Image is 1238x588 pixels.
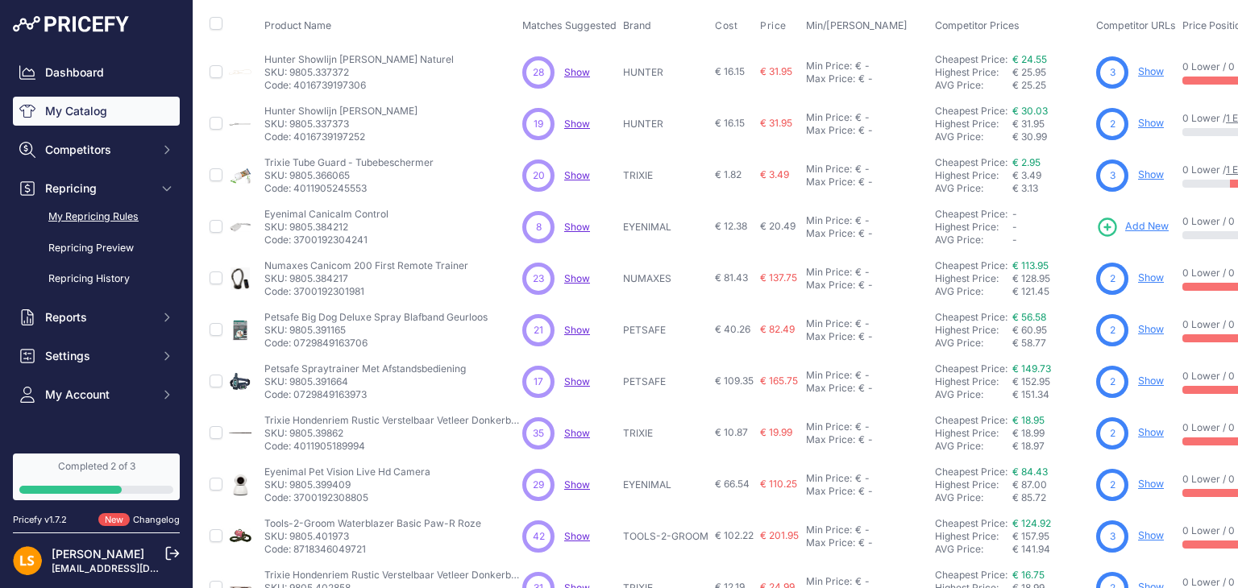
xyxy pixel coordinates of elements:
div: Max Price: [806,433,855,446]
a: Show [564,478,590,491]
div: € [858,330,865,343]
div: € [855,472,862,485]
span: € 12.38 [715,220,747,232]
a: My Catalog [13,97,180,126]
p: Code: 4016739197306 [264,79,454,92]
a: Show [1138,426,1164,438]
a: Show [1138,65,1164,77]
div: Highest Price: [935,427,1012,440]
p: Hunter Showlijn [PERSON_NAME] Naturel [264,53,454,66]
div: € 3.13 [1012,182,1090,195]
span: Repricing [45,180,151,197]
p: EYENIMAL [623,478,708,491]
a: Show [564,272,590,284]
span: € 1.82 [715,168,742,180]
span: Competitor Prices [935,19,1020,31]
p: Code: 0729849163706 [264,337,488,350]
div: Highest Price: [935,169,1012,182]
a: Show [1138,168,1164,180]
div: Highest Price: [935,478,1012,491]
div: Max Price: [806,227,855,240]
p: HUNTER [623,66,708,79]
span: € 25.95 [1012,66,1046,78]
a: Cheapest Price: [935,517,1007,529]
a: Cheapest Price: [935,105,1007,117]
p: SKU: 9805.399409 [264,478,430,491]
p: Trixie Hondenriem Rustic Verstelbaar Vetleer Donkerbruin - 200X2 CM (402858) [264,569,522,582]
span: Matches Suggested [522,19,617,31]
div: AVG Price: [935,285,1012,298]
div: Min Price: [806,524,852,536]
span: € 3.49 [760,168,789,180]
div: AVG Price: [935,182,1012,195]
div: AVG Price: [935,543,1012,556]
div: - [862,524,870,536]
span: 2 [1110,375,1115,389]
span: 29 [533,478,544,492]
img: Pricefy Logo [13,16,129,32]
span: My Account [45,387,151,403]
a: Show [1138,323,1164,335]
p: Code: 3700192301981 [264,285,468,298]
p: Code: 8718346049721 [264,543,481,556]
button: Cost [715,19,741,32]
span: 21 [534,323,543,337]
p: Eyenimal Pet Vision Live Hd Camera [264,466,430,478]
div: Max Price: [806,176,855,188]
div: € [858,124,865,137]
div: - [865,330,873,343]
span: € 66.54 [715,478,750,490]
span: Show [564,530,590,542]
div: € [858,485,865,498]
span: € 31.95 [760,117,792,129]
p: Code: 3700192308805 [264,491,430,504]
span: € 157.95 [1012,530,1049,542]
span: € 110.25 [760,478,797,490]
div: € [858,382,865,395]
div: - [865,227,873,240]
div: € [855,575,862,588]
span: - [1012,221,1017,233]
div: - [865,176,873,188]
span: Product Name [264,19,331,31]
p: Hunter Showlijn [PERSON_NAME] [264,105,418,118]
a: Show [564,324,590,336]
span: 3 [1110,168,1115,183]
div: - [865,279,873,292]
p: Petsafe Big Dog Deluxe Spray Blafband Geurloos [264,311,488,324]
div: € [855,111,862,124]
div: Max Price: [806,536,855,549]
p: SKU: 9805.391664 [264,375,466,388]
div: € [855,214,862,227]
div: € [858,536,865,549]
a: Repricing History [13,265,180,293]
p: PETSAFE [623,324,708,337]
a: € 84.43 [1012,466,1048,478]
span: 3 [1110,65,1115,80]
div: Highest Price: [935,66,1012,79]
a: Cheapest Price: [935,53,1007,65]
div: Max Price: [806,279,855,292]
div: Min Price: [806,575,852,588]
a: Show [564,375,590,387]
p: NUMAXES [623,272,708,285]
div: € [855,369,862,382]
span: 2 [1110,426,1115,441]
div: Min Price: [806,214,852,227]
span: € 201.95 [760,529,799,541]
div: - [862,369,870,382]
a: Cheapest Price: [935,466,1007,478]
a: Cheapest Price: [935,311,1007,323]
div: Highest Price: [935,375,1012,388]
div: Min Price: [806,111,852,124]
a: € 124.92 [1012,517,1051,529]
div: € 18.97 [1012,440,1090,453]
div: AVG Price: [935,440,1012,453]
span: € 128.95 [1012,272,1050,284]
span: € 87.00 [1012,478,1047,491]
a: Show [564,427,590,439]
p: SKU: 9805.384217 [264,272,468,285]
span: 3 [1110,529,1115,544]
span: € 81.43 [715,271,748,284]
